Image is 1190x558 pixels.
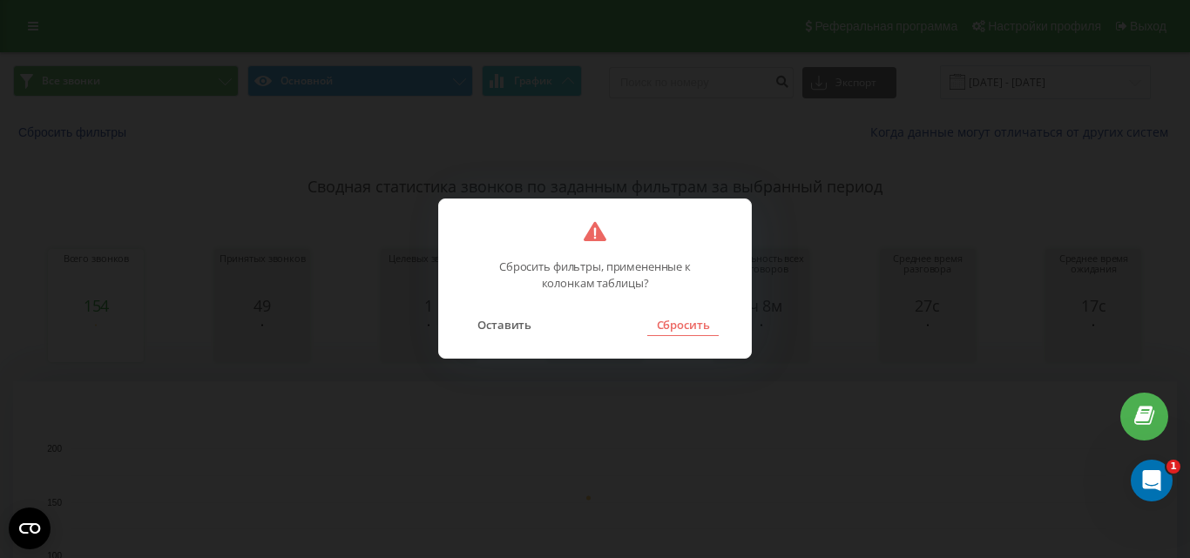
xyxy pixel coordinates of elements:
[469,313,540,336] button: Оставить
[1131,460,1173,501] iframe: Intercom live chat
[1166,460,1180,474] span: 1
[647,313,718,336] button: Сбросить
[484,241,706,292] p: Сбросить фильтры, примененные к колонкам таблицы?
[9,508,51,549] button: Open CMP widget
